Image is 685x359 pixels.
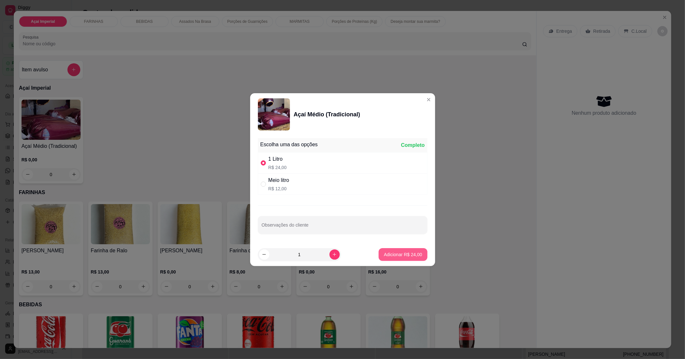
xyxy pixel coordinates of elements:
[259,249,269,260] button: decrease-product-quantity
[401,141,425,149] div: Completo
[262,224,424,231] input: Observações do cliente
[268,164,287,171] p: R$ 24,00
[379,248,427,261] button: Adicionar R$ 24,00
[268,185,289,192] p: R$ 12,00
[268,155,287,163] div: 1 Litro
[384,251,422,258] p: Adicionar R$ 24,00
[258,98,290,130] img: product-image
[268,176,289,184] div: Meio litro
[294,110,360,119] div: Açaí Médio (Tradicional)
[329,249,340,260] button: increase-product-quantity
[260,141,318,148] div: Escolha uma das opções
[424,94,434,105] button: Close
